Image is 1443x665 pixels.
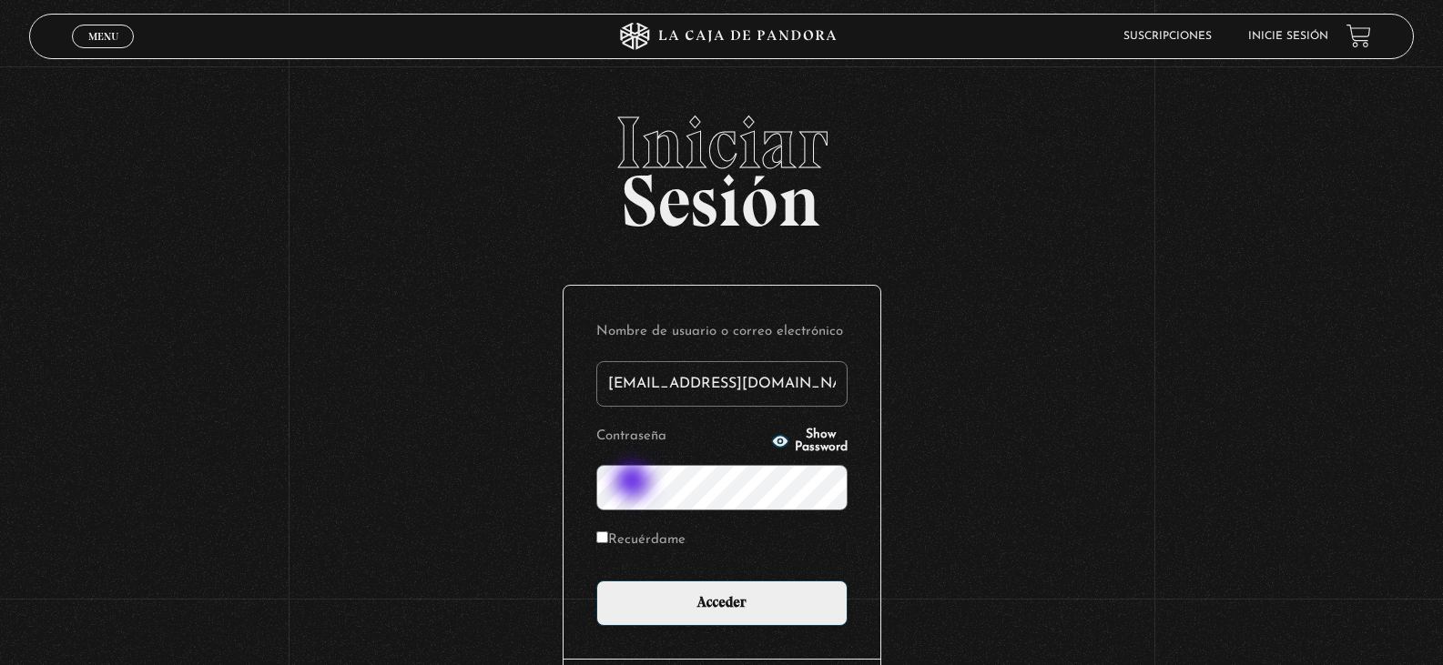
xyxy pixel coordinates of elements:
a: Suscripciones [1123,31,1212,42]
span: Show Password [795,428,848,454]
span: Iniciar [29,106,1415,179]
label: Nombre de usuario o correo electrónico [596,318,848,347]
label: Recuérdame [596,527,686,555]
button: Show Password [771,428,848,454]
a: Inicie sesión [1248,31,1328,42]
span: Menu [88,31,118,42]
span: Cerrar [82,45,125,58]
label: Contraseña [596,423,766,451]
h2: Sesión [29,106,1415,223]
input: Recuérdame [596,531,608,543]
a: View your shopping cart [1346,24,1371,48]
input: Acceder [596,580,848,626]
